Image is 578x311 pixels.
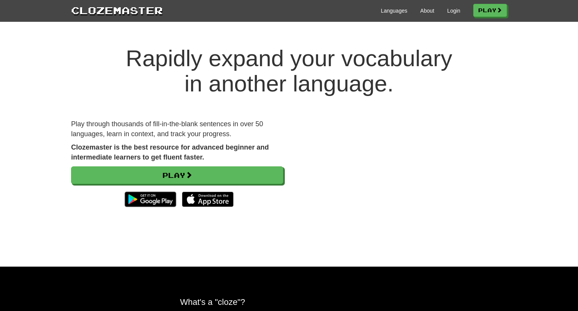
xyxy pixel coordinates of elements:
a: Play [71,166,283,184]
a: Clozemaster [71,3,163,17]
a: Languages [381,7,407,15]
h2: What's a "cloze"? [180,297,398,307]
a: About [420,7,434,15]
a: Login [447,7,460,15]
strong: Clozemaster is the best resource for advanced beginner and intermediate learners to get fluent fa... [71,143,269,161]
img: Download_on_the_App_Store_Badge_US-UK_135x40-25178aeef6eb6b83b96f5f2d004eda3bffbb37122de64afbaef7... [182,192,234,207]
p: Play through thousands of fill-in-the-blank sentences in over 50 languages, learn in context, and... [71,119,283,139]
a: Play [473,4,507,17]
img: Get it on Google Play [121,188,180,211]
